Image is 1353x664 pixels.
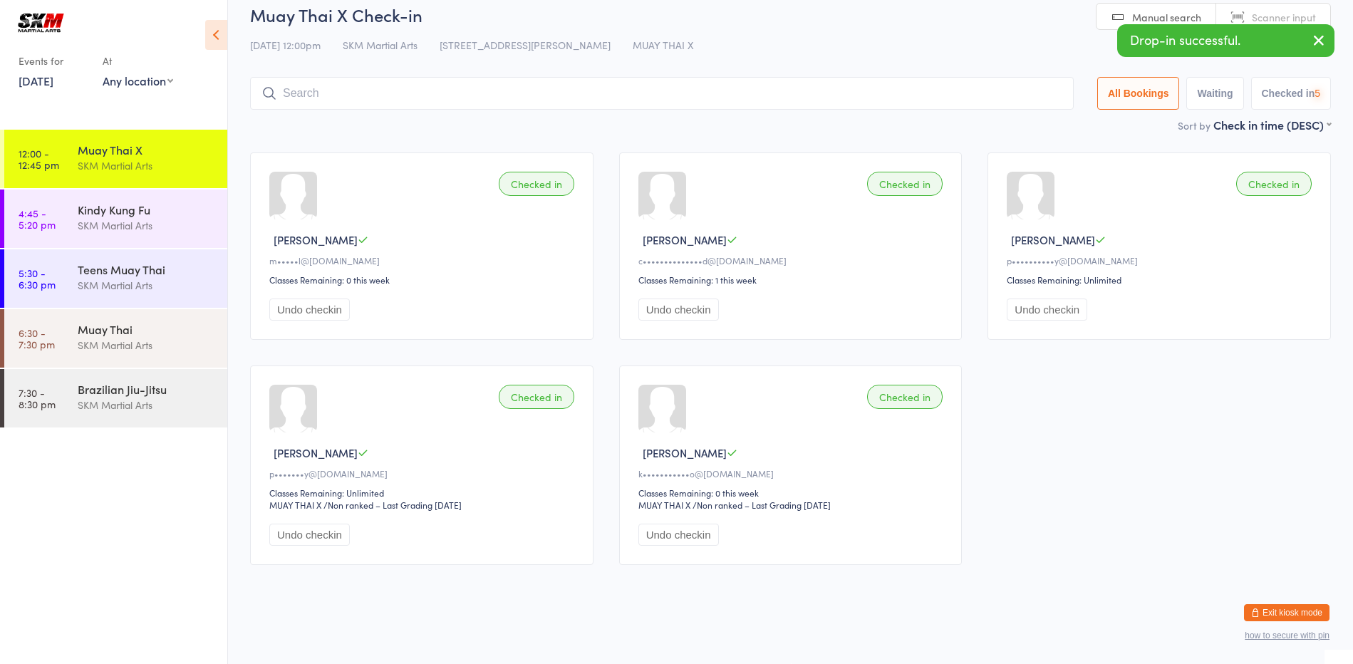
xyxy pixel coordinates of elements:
button: Undo checkin [1007,299,1087,321]
a: 12:00 -12:45 pmMuay Thai XSKM Martial Arts [4,130,227,188]
button: Undo checkin [269,524,350,546]
div: p••••••••••y@[DOMAIN_NAME] [1007,254,1316,266]
span: MUAY THAI X [633,38,693,52]
div: SKM Martial Arts [78,157,215,174]
div: Checked in [499,385,574,409]
a: [DATE] [19,73,53,88]
div: m•••••l@[DOMAIN_NAME] [269,254,579,266]
div: SKM Martial Arts [78,397,215,413]
div: Events for [19,49,88,73]
img: SKM Martial Arts [14,11,68,35]
div: Checked in [867,385,943,409]
time: 5:30 - 6:30 pm [19,267,56,290]
time: 4:45 - 5:20 pm [19,207,56,230]
label: Sort by [1178,118,1211,133]
time: 6:30 - 7:30 pm [19,327,55,350]
button: Waiting [1186,77,1243,110]
div: Checked in [867,172,943,196]
div: Checked in [499,172,574,196]
span: / Non ranked – Last Grading [DATE] [693,499,831,511]
button: Checked in5 [1251,77,1332,110]
div: At [103,49,173,73]
time: 7:30 - 8:30 pm [19,387,56,410]
span: [STREET_ADDRESS][PERSON_NAME] [440,38,611,52]
div: Classes Remaining: Unlimited [269,487,579,499]
time: 12:00 - 12:45 pm [19,147,59,170]
span: [PERSON_NAME] [643,445,727,460]
div: Checked in [1236,172,1312,196]
div: k•••••••••••o@[DOMAIN_NAME] [638,467,948,479]
span: SKM Martial Arts [343,38,418,52]
button: Undo checkin [638,524,719,546]
a: 7:30 -8:30 pmBrazilian Jiu-JitsuSKM Martial Arts [4,369,227,427]
span: Scanner input [1252,10,1316,24]
input: Search [250,77,1074,110]
span: [PERSON_NAME] [1011,232,1095,247]
div: Check in time (DESC) [1213,117,1331,133]
div: Kindy Kung Fu [78,202,215,217]
div: Muay Thai X [78,142,215,157]
span: [PERSON_NAME] [274,445,358,460]
button: how to secure with pin [1245,631,1329,640]
div: MUAY THAI X [269,499,321,511]
div: Classes Remaining: Unlimited [1007,274,1316,286]
div: c••••••••••••••d@[DOMAIN_NAME] [638,254,948,266]
span: Manual search [1132,10,1201,24]
div: p•••••••y@[DOMAIN_NAME] [269,467,579,479]
div: MUAY THAI X [638,499,690,511]
span: [DATE] 12:00pm [250,38,321,52]
span: [PERSON_NAME] [274,232,358,247]
div: Classes Remaining: 0 this week [269,274,579,286]
button: Undo checkin [269,299,350,321]
h2: Muay Thai X Check-in [250,3,1331,26]
span: / Non ranked – Last Grading [DATE] [323,499,462,511]
div: Muay Thai [78,321,215,337]
div: 5 [1315,88,1320,99]
span: [PERSON_NAME] [643,232,727,247]
div: Teens Muay Thai [78,261,215,277]
a: 6:30 -7:30 pmMuay ThaiSKM Martial Arts [4,309,227,368]
button: Undo checkin [638,299,719,321]
a: 4:45 -5:20 pmKindy Kung FuSKM Martial Arts [4,190,227,248]
div: Classes Remaining: 1 this week [638,274,948,286]
div: SKM Martial Arts [78,217,215,234]
div: SKM Martial Arts [78,337,215,353]
div: Brazilian Jiu-Jitsu [78,381,215,397]
div: Classes Remaining: 0 this week [638,487,948,499]
button: All Bookings [1097,77,1180,110]
button: Exit kiosk mode [1244,604,1329,621]
div: Drop-in successful. [1117,24,1334,57]
a: 5:30 -6:30 pmTeens Muay ThaiSKM Martial Arts [4,249,227,308]
div: Any location [103,73,173,88]
div: SKM Martial Arts [78,277,215,294]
